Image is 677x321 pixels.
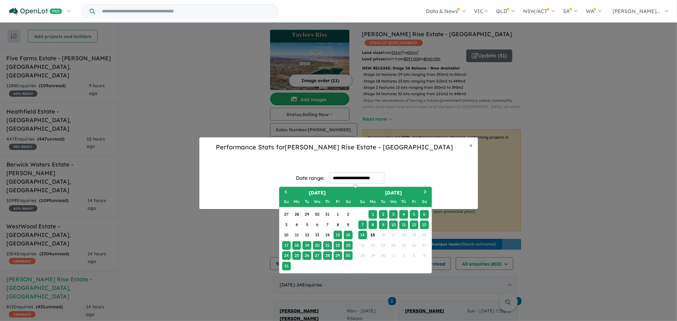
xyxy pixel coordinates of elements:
[368,198,377,206] div: Monday
[296,174,325,182] div: Date range:
[279,189,355,197] h2: [DATE]
[313,231,322,239] div: Choose Wednesday, August 13th, 2025
[357,209,429,261] div: Month September, 2025
[292,252,301,260] div: Choose Monday, August 25th, 2025
[410,220,418,229] div: Choose Friday, September 12th, 2025
[420,241,429,250] div: Not available Saturday, September 27th, 2025
[368,210,377,219] div: Choose Monday, September 1st, 2025
[9,8,62,16] img: Openlot PRO Logo White
[389,220,398,229] div: Choose Wednesday, September 10th, 2025
[282,198,291,206] div: Sunday
[358,231,367,239] div: Choose Sunday, September 14th, 2025
[282,262,291,270] div: Choose Sunday, August 31st, 2025
[313,198,322,206] div: Wednesday
[389,241,398,250] div: Not available Wednesday, September 24th, 2025
[344,241,352,250] div: Choose Saturday, August 23rd, 2025
[323,198,332,206] div: Thursday
[344,252,352,260] div: Choose Saturday, August 30th, 2025
[292,198,301,206] div: Monday
[420,252,429,260] div: Not available Saturday, October 4th, 2025
[282,241,291,250] div: Choose Sunday, August 17th, 2025
[279,187,432,273] div: Choose Date
[344,198,352,206] div: Saturday
[204,142,465,152] h5: Performance Stats for [PERSON_NAME] Rise Estate - [GEOGRAPHIC_DATA]
[368,241,377,250] div: Not available Monday, September 22nd, 2025
[410,210,418,219] div: Choose Friday, September 5th, 2025
[379,210,388,219] div: Choose Tuesday, September 2nd, 2025
[292,231,301,239] div: Choose Monday, August 11th, 2025
[358,198,367,206] div: Sunday
[313,220,322,229] div: Choose Wednesday, August 6th, 2025
[282,220,291,229] div: Choose Sunday, August 3rd, 2025
[368,252,377,260] div: Not available Monday, September 29th, 2025
[400,252,408,260] div: Not available Thursday, October 2nd, 2025
[421,187,431,198] button: Next Month
[400,231,408,239] div: Not available Thursday, September 18th, 2025
[368,231,377,239] div: Choose Monday, September 15th, 2025
[334,198,342,206] div: Friday
[410,198,418,206] div: Friday
[389,198,398,206] div: Wednesday
[400,220,408,229] div: Choose Thursday, September 11th, 2025
[400,210,408,219] div: Choose Thursday, September 4th, 2025
[313,241,322,250] div: Choose Wednesday, August 20th, 2025
[410,241,418,250] div: Not available Friday, September 26th, 2025
[358,241,367,250] div: Not available Sunday, September 21st, 2025
[344,210,352,219] div: Choose Saturday, August 2nd, 2025
[303,220,311,229] div: Choose Tuesday, August 5th, 2025
[282,231,291,239] div: Choose Sunday, August 10th, 2025
[281,209,353,271] div: Month August, 2025
[292,220,301,229] div: Choose Monday, August 4th, 2025
[282,252,291,260] div: Choose Sunday, August 24th, 2025
[344,231,352,239] div: Choose Saturday, August 16th, 2025
[292,241,301,250] div: Choose Monday, August 18th, 2025
[303,252,311,260] div: Choose Tuesday, August 26th, 2025
[420,210,429,219] div: Choose Saturday, September 6th, 2025
[303,241,311,250] div: Choose Tuesday, August 19th, 2025
[400,241,408,250] div: Not available Thursday, September 25th, 2025
[379,241,388,250] div: Not available Tuesday, September 23rd, 2025
[96,4,277,18] input: Try estate name, suburb, builder or developer
[303,210,311,219] div: Choose Tuesday, July 29th, 2025
[613,8,660,14] span: [PERSON_NAME]...
[334,252,342,260] div: Choose Friday, August 29th, 2025
[323,241,332,250] div: Choose Thursday, August 21st, 2025
[282,210,291,219] div: Choose Sunday, July 27th, 2025
[323,220,332,229] div: Choose Thursday, August 7th, 2025
[303,231,311,239] div: Choose Tuesday, August 12th, 2025
[323,210,332,219] div: Choose Thursday, July 31st, 2025
[470,141,473,149] span: ×
[313,210,322,219] div: Choose Wednesday, July 30th, 2025
[389,210,398,219] div: Choose Wednesday, September 3rd, 2025
[323,231,332,239] div: Choose Thursday, August 14th, 2025
[410,252,418,260] div: Not available Friday, October 3rd, 2025
[323,252,332,260] div: Choose Thursday, August 28th, 2025
[280,187,290,198] button: Previous Month
[389,252,398,260] div: Not available Wednesday, October 1st, 2025
[420,231,429,239] div: Not available Saturday, September 20th, 2025
[379,252,388,260] div: Not available Tuesday, September 30th, 2025
[410,231,418,239] div: Not available Friday, September 19th, 2025
[400,198,408,206] div: Thursday
[292,210,301,219] div: Choose Monday, July 28th, 2025
[358,252,367,260] div: Not available Sunday, September 28th, 2025
[420,220,429,229] div: Choose Saturday, September 13th, 2025
[334,220,342,229] div: Choose Friday, August 8th, 2025
[379,220,388,229] div: Choose Tuesday, September 9th, 2025
[313,252,322,260] div: Choose Wednesday, August 27th, 2025
[358,220,367,229] div: Choose Sunday, September 7th, 2025
[368,220,377,229] div: Choose Monday, September 8th, 2025
[303,198,311,206] div: Tuesday
[334,210,342,219] div: Choose Friday, August 1st, 2025
[379,231,388,239] div: Not available Tuesday, September 16th, 2025
[420,198,429,206] div: Saturday
[334,241,342,250] div: Choose Friday, August 22nd, 2025
[355,189,432,197] h2: [DATE]
[389,231,398,239] div: Not available Wednesday, September 17th, 2025
[334,231,342,239] div: Choose Friday, August 15th, 2025
[379,198,388,206] div: Tuesday
[344,220,352,229] div: Choose Saturday, August 9th, 2025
